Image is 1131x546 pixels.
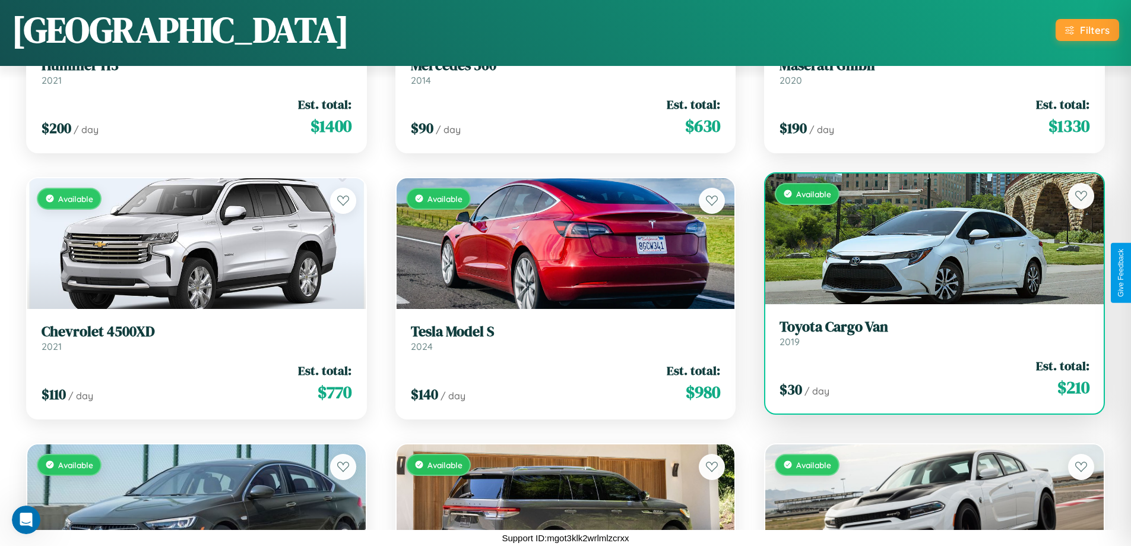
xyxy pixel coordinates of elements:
[411,118,433,138] span: $ 90
[411,323,721,352] a: Tesla Model S2024
[436,124,461,135] span: / day
[780,318,1089,348] a: Toyota Cargo Van2019
[1080,24,1110,36] div: Filters
[68,390,93,402] span: / day
[42,323,351,340] h3: Chevrolet 4500XD
[42,323,351,352] a: Chevrolet 4500XD2021
[502,530,629,546] p: Support ID: mgot3klk2wrlmlzcrxx
[780,57,1089,74] h3: Maserati Ghibli
[686,380,720,404] span: $ 980
[1057,375,1089,399] span: $ 210
[780,336,800,348] span: 2019
[804,385,829,397] span: / day
[58,194,93,204] span: Available
[780,74,802,86] span: 2020
[42,57,351,74] h3: Hummer H3
[427,194,462,204] span: Available
[42,74,62,86] span: 2021
[74,124,99,135] span: / day
[58,460,93,470] span: Available
[411,74,431,86] span: 2014
[809,124,834,135] span: / day
[1036,357,1089,374] span: Est. total:
[427,460,462,470] span: Available
[411,340,433,352] span: 2024
[685,114,720,138] span: $ 630
[780,57,1089,86] a: Maserati Ghibli2020
[1036,96,1089,113] span: Est. total:
[441,390,465,402] span: / day
[42,340,62,352] span: 2021
[1117,249,1125,297] div: Give Feedback
[411,57,721,74] h3: Mercedes 560
[42,118,71,138] span: $ 200
[667,96,720,113] span: Est. total:
[411,57,721,86] a: Mercedes 5602014
[411,384,438,404] span: $ 140
[42,57,351,86] a: Hummer H32021
[1048,114,1089,138] span: $ 1330
[667,362,720,379] span: Est. total:
[780,318,1089,336] h3: Toyota Cargo Van
[298,362,351,379] span: Est. total:
[12,506,40,534] iframe: Intercom live chat
[411,323,721,340] h3: Tesla Model S
[311,114,351,138] span: $ 1400
[780,118,807,138] span: $ 190
[796,460,831,470] span: Available
[780,380,802,399] span: $ 30
[298,96,351,113] span: Est. total:
[12,5,349,54] h1: [GEOGRAPHIC_DATA]
[42,384,66,404] span: $ 110
[796,189,831,199] span: Available
[318,380,351,404] span: $ 770
[1056,19,1119,41] button: Filters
